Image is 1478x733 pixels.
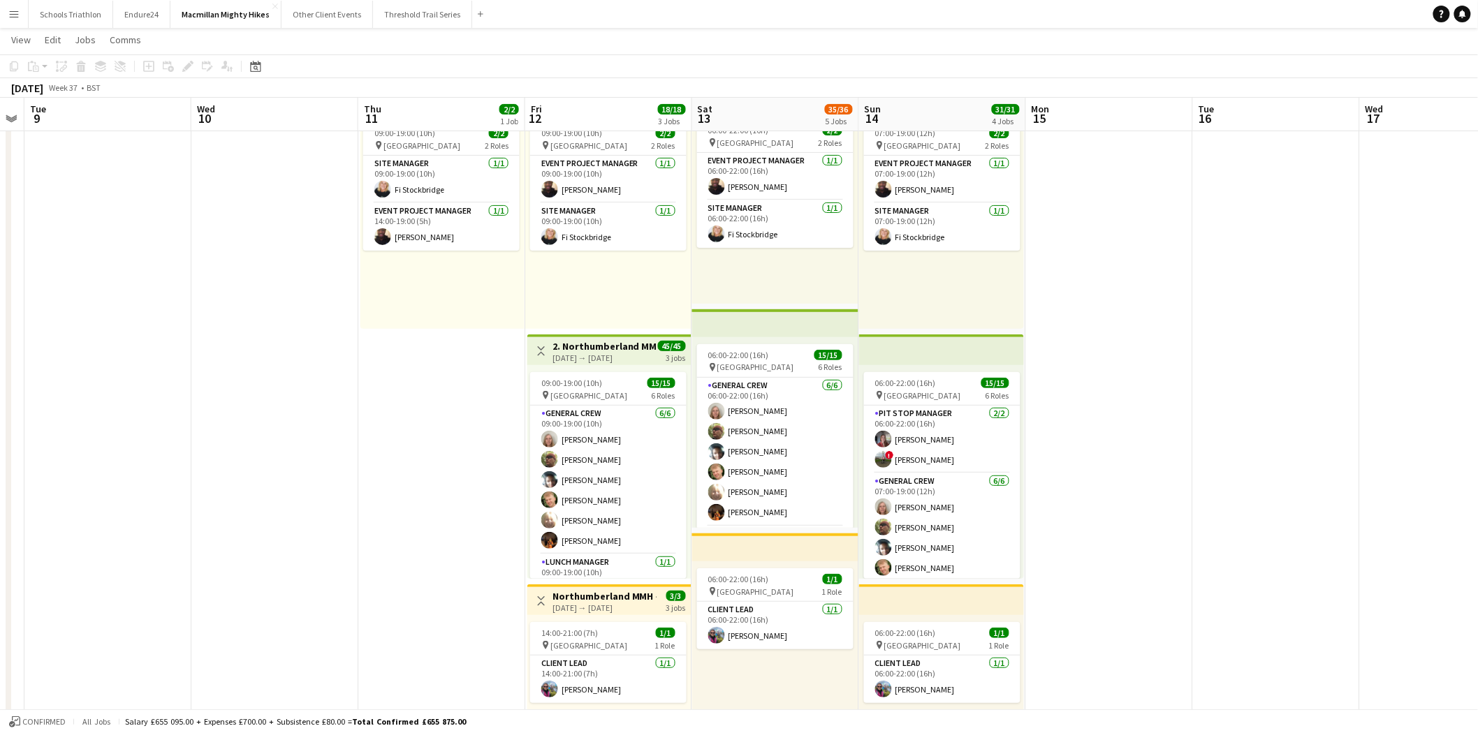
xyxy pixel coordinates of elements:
[80,716,113,727] span: All jobs
[647,378,675,388] span: 15/15
[864,156,1020,203] app-card-role: Event Project Manager1/107:00-19:00 (12h)[PERSON_NAME]
[819,362,842,372] span: 6 Roles
[489,128,508,138] span: 2/2
[110,34,141,46] span: Comms
[529,110,542,126] span: 12
[39,31,66,49] a: Edit
[6,31,36,49] a: View
[697,568,854,649] app-job-card: 06:00-22:00 (16h)1/1 [GEOGRAPHIC_DATA]1 RoleClient Lead1/106:00-22:00 (16h)[PERSON_NAME]
[170,1,281,28] button: Macmillan Mighty Hikes
[658,104,686,114] span: 18/18
[553,590,657,602] h3: Northumberland MMH - 3 day role
[11,81,43,95] div: [DATE]
[541,378,602,388] span: 09:00-19:00 (10h)
[658,341,686,351] span: 45/45
[717,138,794,148] span: [GEOGRAPHIC_DATA]
[1032,103,1050,115] span: Mon
[990,628,1009,638] span: 1/1
[886,451,894,459] span: !
[125,716,466,727] div: Salary £655 095.00 + Expenses £700.00 + Subsistence £80.00 =
[46,82,81,93] span: Week 37
[11,34,31,46] span: View
[485,140,508,151] span: 2 Roles
[530,406,687,554] app-card-role: General Crew6/609:00-19:00 (10h)[PERSON_NAME][PERSON_NAME][PERSON_NAME][PERSON_NAME][PERSON_NAME]...
[373,1,472,28] button: Threshold Trail Series
[697,602,854,649] app-card-role: Client Lead1/106:00-22:00 (16h)[PERSON_NAME]
[864,372,1020,579] app-job-card: 06:00-22:00 (16h)15/15 [GEOGRAPHIC_DATA]6 RolesPit Stop Manager2/206:00-22:00 (16h)[PERSON_NAME]!...
[530,554,687,602] app-card-role: Lunch Manager1/109:00-19:00 (10h)
[981,378,1009,388] span: 15/15
[655,640,675,651] span: 1 Role
[986,390,1009,401] span: 6 Roles
[383,140,460,151] span: [GEOGRAPHIC_DATA]
[499,104,519,114] span: 2/2
[541,628,598,638] span: 14:00-21:00 (7h)
[826,116,852,126] div: 5 Jobs
[819,138,842,148] span: 2 Roles
[530,622,687,703] app-job-card: 14:00-21:00 (7h)1/1 [GEOGRAPHIC_DATA]1 RoleClient Lead1/114:00-21:00 (7h)[PERSON_NAME]
[864,473,1020,622] app-card-role: General Crew6/607:00-19:00 (12h)[PERSON_NAME][PERSON_NAME][PERSON_NAME][PERSON_NAME]
[822,586,842,597] span: 1 Role
[990,128,1009,138] span: 2/2
[666,591,686,601] span: 3/3
[875,128,936,138] span: 07:00-19:00 (12h)
[652,140,675,151] span: 2 Roles
[1197,110,1215,126] span: 16
[530,156,687,203] app-card-role: Event Project Manager1/109:00-19:00 (10h)[PERSON_NAME]
[530,122,687,251] app-job-card: 09:00-19:00 (10h)2/2 [GEOGRAPHIC_DATA]2 RolesEvent Project Manager1/109:00-19:00 (10h)[PERSON_NAM...
[696,110,713,126] span: 13
[69,31,101,49] a: Jobs
[363,122,520,251] app-job-card: 09:00-19:00 (10h)2/2 [GEOGRAPHIC_DATA]2 RolesSite Manager1/109:00-19:00 (10h)Fi StockbridgeEvent ...
[75,34,96,46] span: Jobs
[884,140,961,151] span: [GEOGRAPHIC_DATA]
[550,640,627,651] span: [GEOGRAPHIC_DATA]
[197,103,215,115] span: Wed
[541,128,602,138] span: 09:00-19:00 (10h)
[864,622,1020,703] app-job-card: 06:00-22:00 (16h)1/1 [GEOGRAPHIC_DATA]1 RoleClient Lead1/106:00-22:00 (16h)[PERSON_NAME]
[22,717,66,727] span: Confirmed
[1363,110,1384,126] span: 17
[992,104,1020,114] span: 31/31
[362,110,381,126] span: 11
[550,140,627,151] span: [GEOGRAPHIC_DATA]
[697,119,854,248] app-job-card: 06:00-22:00 (16h)2/2 [GEOGRAPHIC_DATA]2 RolesEvent Project Manager1/106:00-22:00 (16h)[PERSON_NAM...
[530,372,687,579] app-job-card: 09:00-19:00 (10h)15/15 [GEOGRAPHIC_DATA]6 RolesGeneral Crew6/609:00-19:00 (10h)[PERSON_NAME][PERS...
[864,656,1020,703] app-card-role: Client Lead1/106:00-22:00 (16h)[PERSON_NAME]
[281,1,373,28] button: Other Client Events
[717,586,794,597] span: [GEOGRAPHIC_DATA]
[656,128,675,138] span: 2/2
[553,340,657,353] h3: 2. Northumberland MMH- 3 day role
[666,601,686,613] div: 3 jobs
[550,390,627,401] span: [GEOGRAPHIC_DATA]
[864,122,1020,251] app-job-card: 07:00-19:00 (12h)2/2 [GEOGRAPHIC_DATA]2 RolesEvent Project Manager1/107:00-19:00 (12h)[PERSON_NAM...
[864,203,1020,251] app-card-role: Site Manager1/107:00-19:00 (12h)Fi Stockbridge
[884,390,961,401] span: [GEOGRAPHIC_DATA]
[656,628,675,638] span: 1/1
[1030,110,1050,126] span: 15
[993,116,1019,126] div: 4 Jobs
[1366,103,1384,115] span: Wed
[697,526,854,574] app-card-role: Lunch Manager1/106:00-22:00 (16h)
[652,390,675,401] span: 6 Roles
[530,203,687,251] app-card-role: Site Manager1/109:00-19:00 (10h)Fi Stockbridge
[363,203,520,251] app-card-role: Event Project Manager1/114:00-19:00 (5h)[PERSON_NAME]
[697,344,854,551] app-job-card: 06:00-22:00 (16h)15/15 [GEOGRAPHIC_DATA]6 RolesGeneral Crew6/606:00-22:00 (16h)[PERSON_NAME][PERS...
[666,351,686,363] div: 3 jobs
[113,1,170,28] button: Endure24
[553,602,657,613] div: [DATE] → [DATE]
[104,31,147,49] a: Comms
[28,110,46,126] span: 9
[884,640,961,651] span: [GEOGRAPHIC_DATA]
[87,82,101,93] div: BST
[659,116,685,126] div: 3 Jobs
[708,350,769,360] span: 06:00-22:00 (16h)
[500,116,518,126] div: 1 Job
